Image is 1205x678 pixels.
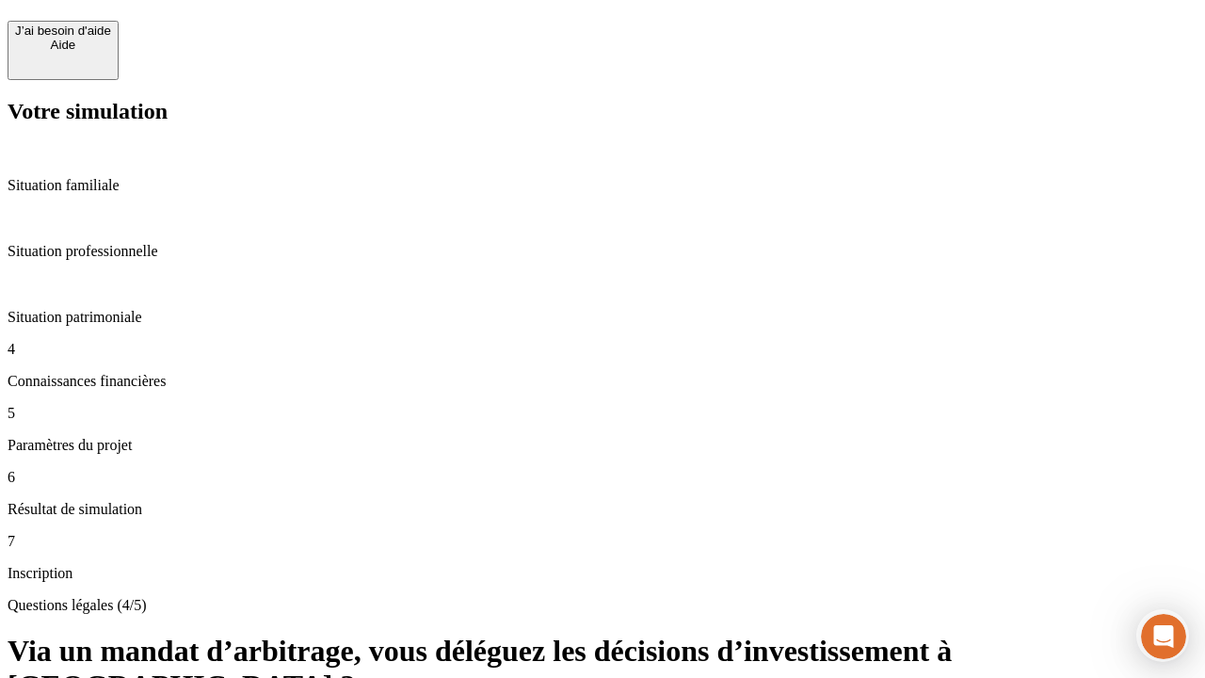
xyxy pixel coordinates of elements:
p: 7 [8,533,1197,550]
p: Situation patrimoniale [8,309,1197,326]
iframe: Intercom live chat [1141,614,1186,659]
p: Questions légales (4/5) [8,597,1197,614]
h2: Votre simulation [8,99,1197,124]
iframe: Intercom live chat discovery launcher [1136,609,1189,662]
p: 4 [8,341,1197,358]
p: Situation professionnelle [8,243,1197,260]
p: Inscription [8,565,1197,582]
button: J’ai besoin d'aideAide [8,21,119,80]
p: Résultat de simulation [8,501,1197,518]
p: 6 [8,469,1197,486]
p: Paramètres du projet [8,437,1197,454]
p: Situation familiale [8,177,1197,194]
p: Connaissances financières [8,373,1197,390]
div: J’ai besoin d'aide [15,24,111,38]
p: 5 [8,405,1197,422]
div: Aide [15,38,111,52]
